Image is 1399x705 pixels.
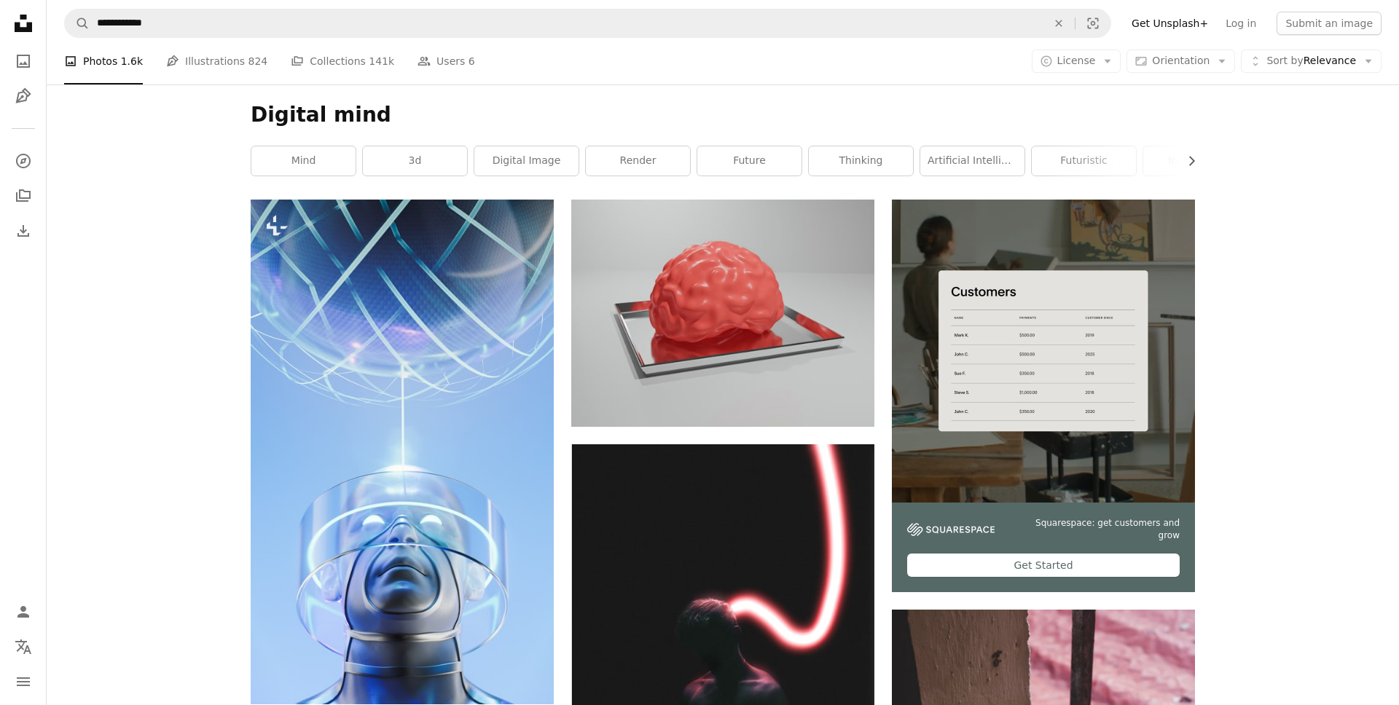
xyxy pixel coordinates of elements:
[809,146,913,176] a: thinking
[1152,55,1210,66] span: Orientation
[9,597,38,626] a: Log in / Sign up
[1126,50,1235,73] button: Orientation
[418,38,475,84] a: Users 6
[1057,55,1096,66] span: License
[1123,12,1217,35] a: Get Unsplash+
[907,554,1180,577] div: Get Started
[469,53,475,69] span: 6
[64,9,1111,38] form: Find visuals sitewide
[369,53,394,69] span: 141k
[9,216,38,245] a: Download History
[1266,54,1356,68] span: Relevance
[920,146,1024,176] a: artificial intelligence
[1178,146,1195,176] button: scroll list to the right
[1217,12,1265,35] a: Log in
[1266,55,1303,66] span: Sort by
[1032,50,1121,73] button: License
[1241,50,1382,73] button: Sort byRelevance
[251,200,554,704] img: a man with a futuristic helmet on his head
[166,38,267,84] a: Illustrations 824
[9,181,38,210] a: Collections
[9,82,38,111] a: Illustrations
[1075,9,1110,37] button: Visual search
[571,306,874,319] a: A red brain sitting on top of a metal tray
[248,53,268,69] span: 824
[571,200,874,427] img: A red brain sitting on top of a metal tray
[9,146,38,176] a: Explore
[251,445,554,458] a: a man with a futuristic helmet on his head
[9,667,38,696] button: Menu
[892,200,1195,592] a: Squarespace: get customers and growGet Started
[9,632,38,661] button: Language
[474,146,579,176] a: digital image
[9,47,38,76] a: Photos
[65,9,90,37] button: Search Unsplash
[571,649,874,662] a: a man standing in front of a red light
[251,146,356,176] a: mind
[1277,12,1382,35] button: Submit an image
[892,200,1195,503] img: file-1747939376688-baf9a4a454ffimage
[586,146,690,176] a: render
[363,146,467,176] a: 3d
[251,102,1195,128] h1: Digital mind
[1043,9,1075,37] button: Clear
[1012,517,1180,542] span: Squarespace: get customers and grow
[907,523,995,536] img: file-1747939142011-51e5cc87e3c9
[697,146,802,176] a: future
[1032,146,1136,176] a: futuristic
[291,38,394,84] a: Collections 141k
[1143,146,1247,176] a: innovation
